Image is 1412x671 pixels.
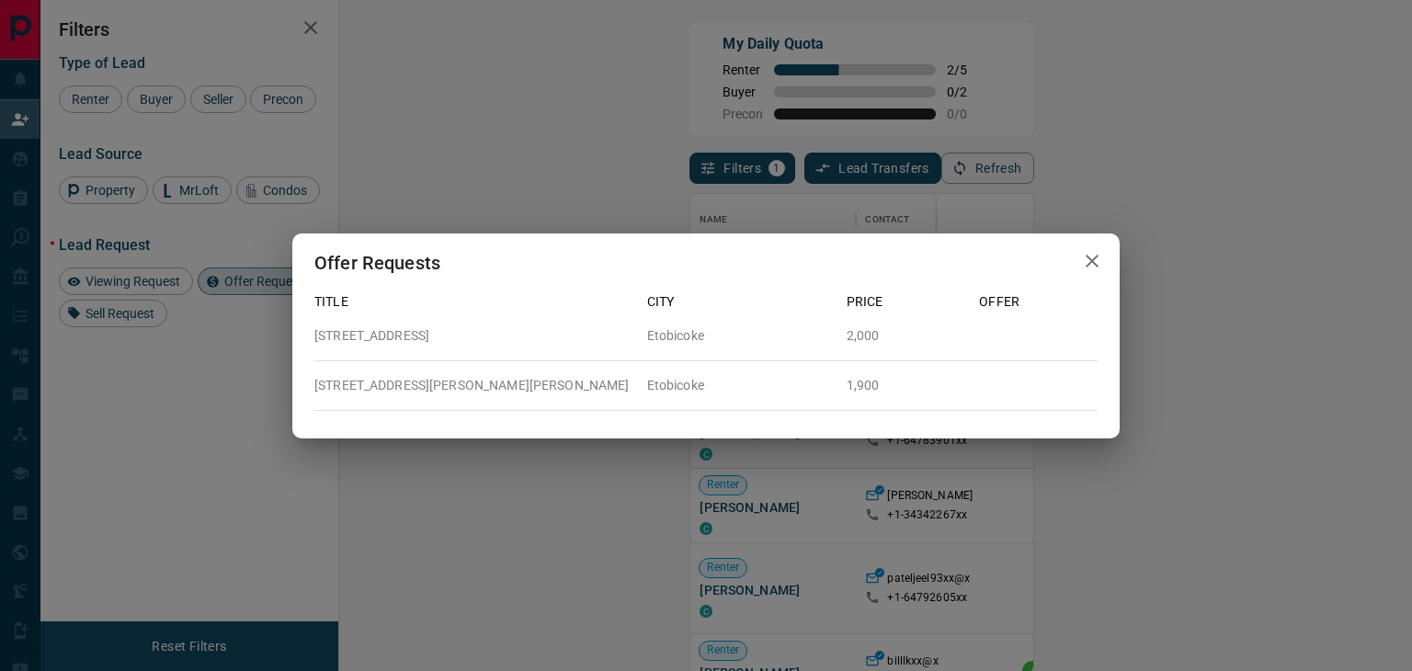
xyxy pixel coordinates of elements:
p: Price [847,292,965,312]
p: Etobicoke [647,376,832,395]
p: 2,000 [847,326,965,346]
p: Title [314,292,632,312]
p: 1,900 [847,376,965,395]
p: [STREET_ADDRESS] [314,326,632,346]
h2: Offer Requests [292,233,462,292]
p: Offer [979,292,1098,312]
p: [STREET_ADDRESS][PERSON_NAME][PERSON_NAME] [314,376,632,395]
p: City [647,292,832,312]
p: Etobicoke [647,326,832,346]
